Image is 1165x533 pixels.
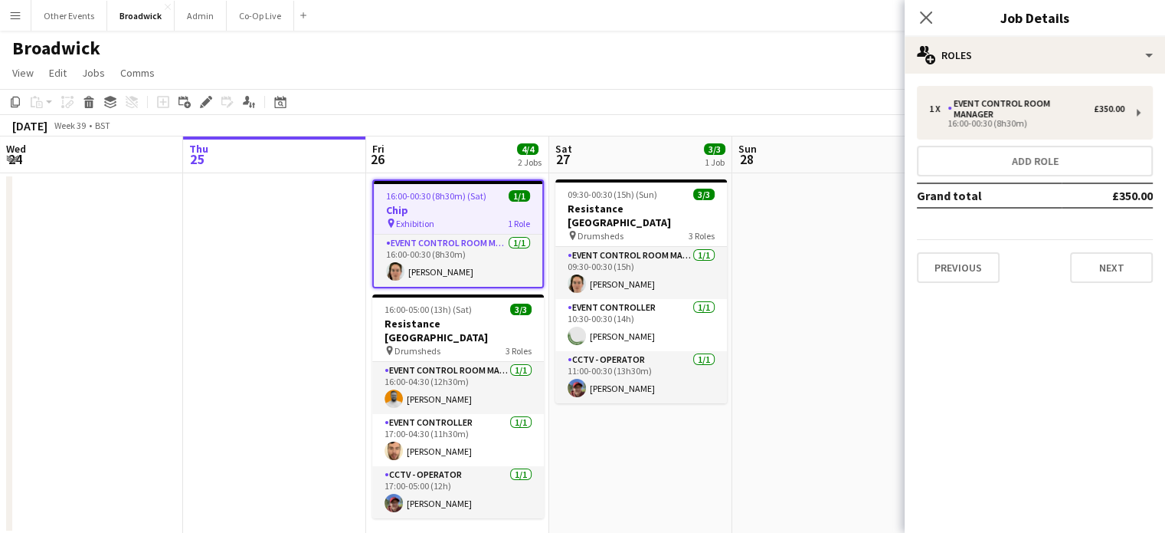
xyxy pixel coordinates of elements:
[736,150,757,168] span: 28
[518,156,542,168] div: 2 Jobs
[385,304,472,315] span: 16:00-05:00 (13h) (Sat)
[704,143,725,155] span: 3/3
[372,362,544,414] app-card-role: Event Control Room Manager1/116:00-04:30 (12h30m)[PERSON_NAME]
[43,63,73,83] a: Edit
[31,1,107,31] button: Other Events
[555,299,727,351] app-card-role: Event Controller1/110:30-00:30 (14h)[PERSON_NAME]
[374,235,542,287] app-card-role: Event Control Room Manager1/116:00-00:30 (8h30m)[PERSON_NAME]
[12,118,47,133] div: [DATE]
[82,66,105,80] span: Jobs
[555,179,727,403] app-job-card: 09:30-00:30 (15h) (Sun)3/3Resistance [GEOGRAPHIC_DATA] Drumsheds3 RolesEvent Control Room Manager...
[175,1,227,31] button: Admin
[506,345,532,357] span: 3 Roles
[370,150,385,168] span: 26
[917,252,1000,283] button: Previous
[396,218,434,229] span: Exhibition
[95,120,110,131] div: BST
[555,247,727,299] app-card-role: Event Control Room Manager1/109:30-00:30 (15h)[PERSON_NAME]
[578,230,623,242] span: Drumsheds
[76,63,111,83] a: Jobs
[917,146,1153,176] button: Add role
[555,202,727,229] h3: Resistance [GEOGRAPHIC_DATA]
[517,143,538,155] span: 4/4
[555,351,727,403] app-card-role: CCTV - Operator1/111:00-00:30 (13h30m)[PERSON_NAME]
[372,142,385,156] span: Fri
[372,414,544,466] app-card-role: Event Controller1/117:00-04:30 (11h30m)[PERSON_NAME]
[51,120,89,131] span: Week 39
[4,150,26,168] span: 24
[227,1,294,31] button: Co-Op Live
[6,142,26,156] span: Wed
[1070,252,1153,283] button: Next
[187,150,208,168] span: 25
[49,66,67,80] span: Edit
[189,142,208,156] span: Thu
[555,142,572,156] span: Sat
[372,179,544,288] app-job-card: 16:00-00:30 (8h30m) (Sat)1/1Chip Exhibition1 RoleEvent Control Room Manager1/116:00-00:30 (8h30m)...
[929,104,947,114] div: 1 x
[689,230,715,242] span: 3 Roles
[509,190,530,202] span: 1/1
[905,8,1165,28] h3: Job Details
[107,1,175,31] button: Broadwick
[568,189,657,200] span: 09:30-00:30 (15h) (Sun)
[1062,183,1153,208] td: £350.00
[693,189,715,200] span: 3/3
[947,98,1094,120] div: Event Control Room Manager
[738,142,757,156] span: Sun
[372,317,544,344] h3: Resistance [GEOGRAPHIC_DATA]
[1094,104,1124,114] div: £350.00
[372,466,544,518] app-card-role: CCTV - Operator1/117:00-05:00 (12h)[PERSON_NAME]
[553,150,572,168] span: 27
[120,66,155,80] span: Comms
[12,66,34,80] span: View
[510,304,532,315] span: 3/3
[705,156,725,168] div: 1 Job
[929,120,1124,127] div: 16:00-00:30 (8h30m)
[12,37,100,60] h1: Broadwick
[394,345,440,357] span: Drumsheds
[6,63,40,83] a: View
[386,190,486,202] span: 16:00-00:30 (8h30m) (Sat)
[114,63,161,83] a: Comms
[508,218,530,229] span: 1 Role
[372,294,544,518] app-job-card: 16:00-05:00 (13h) (Sat)3/3Resistance [GEOGRAPHIC_DATA] Drumsheds3 RolesEvent Control Room Manager...
[917,183,1062,208] td: Grand total
[374,203,542,217] h3: Chip
[905,37,1165,74] div: Roles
